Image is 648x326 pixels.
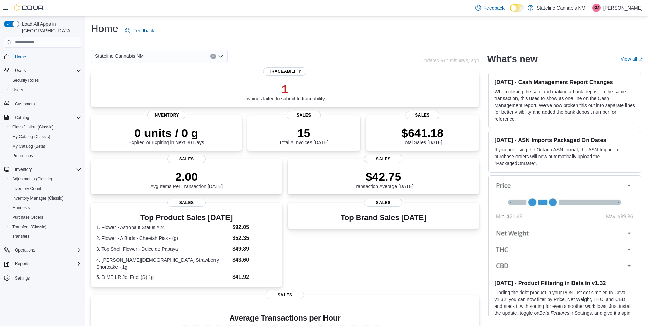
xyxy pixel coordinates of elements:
[12,260,81,268] span: Reports
[128,126,204,145] div: Expired or Expiring in Next 30 Days
[539,310,569,316] em: Beta Features
[12,195,64,201] span: Inventory Manager (Classic)
[10,175,81,183] span: Adjustments (Classic)
[10,142,48,150] a: My Catalog (Beta)
[133,27,154,34] span: Feedback
[279,126,328,145] div: Total # Invoices [DATE]
[15,275,30,281] span: Settings
[10,152,36,160] a: Promotions
[10,185,81,193] span: Inventory Count
[537,4,585,12] p: Stateline Cannabis NM
[12,53,29,61] a: Home
[494,146,635,167] p: If you are using the Ontario ASN format, the ASN Import in purchase orders will now automatically...
[12,78,39,83] span: Security Roles
[12,274,32,282] a: Settings
[7,174,84,184] button: Adjustments (Classic)
[405,111,439,119] span: Sales
[7,222,84,232] button: Transfers (Classic)
[244,82,326,96] p: 1
[510,4,524,12] input: Dark Mode
[10,76,81,84] span: Security Roles
[12,100,38,108] a: Customers
[10,123,81,131] span: Classification (Classic)
[232,273,277,281] dd: $41.92
[7,232,84,241] button: Transfers
[128,126,204,140] p: 0 units / 0 g
[12,113,81,122] span: Catalog
[621,56,643,62] a: View allExternal link
[279,126,328,140] p: 15
[10,175,55,183] a: Adjustments (Classic)
[15,68,26,73] span: Users
[487,54,537,65] h2: What's new
[10,86,81,94] span: Users
[232,245,277,253] dd: $49.89
[96,214,277,222] h3: Top Product Sales [DATE]
[15,115,29,120] span: Catalog
[167,155,206,163] span: Sales
[10,204,32,212] a: Manifests
[10,223,81,231] span: Transfers (Classic)
[12,53,81,61] span: Home
[95,52,144,60] span: Stateline Cannabis NM
[592,4,601,12] div: Samuel Munoz
[10,133,53,141] a: My Catalog (Classic)
[1,66,84,76] button: Users
[10,133,81,141] span: My Catalog (Classic)
[7,132,84,141] button: My Catalog (Classic)
[10,142,81,150] span: My Catalog (Beta)
[7,193,84,203] button: Inventory Manager (Classic)
[1,245,84,255] button: Operations
[96,224,230,231] dt: 1. Flower - Astronaut Status #24
[12,153,33,159] span: Promotions
[7,213,84,222] button: Purchase Orders
[15,261,29,267] span: Reports
[10,232,32,241] a: Transfers
[10,152,81,160] span: Promotions
[10,76,41,84] a: Security Roles
[210,54,216,59] button: Clear input
[12,144,45,149] span: My Catalog (Beta)
[364,199,402,207] span: Sales
[7,76,84,85] button: Security Roles
[266,291,304,299] span: Sales
[1,273,84,283] button: Settings
[12,165,35,174] button: Inventory
[473,1,507,15] a: Feedback
[12,176,52,182] span: Adjustments (Classic)
[96,257,230,270] dt: 4. [PERSON_NAME][DEMOGRAPHIC_DATA] Strawberry Shortcake - 1g
[12,67,81,75] span: Users
[12,246,81,254] span: Operations
[4,49,81,301] nav: Complex example
[12,224,46,230] span: Transfers (Classic)
[494,88,635,122] p: When closing the safe and making a bank deposit in the same transaction, this used to show as one...
[15,54,26,60] span: Home
[12,205,30,210] span: Manifests
[354,170,414,189] div: Transaction Average [DATE]
[287,111,321,119] span: Sales
[10,204,81,212] span: Manifests
[232,223,277,231] dd: $92.05
[484,4,505,11] span: Feedback
[10,213,46,221] a: Purchase Orders
[15,247,35,253] span: Operations
[7,184,84,193] button: Inventory Count
[12,113,32,122] button: Catalog
[150,170,223,184] p: 2.00
[364,155,402,163] span: Sales
[15,167,32,172] span: Inventory
[494,289,635,323] p: Finding the right product in your POS just got simpler. In Cova v1.32, you can now filter by Pric...
[12,273,81,282] span: Settings
[401,126,443,140] p: $641.18
[12,124,54,130] span: Classification (Classic)
[147,111,185,119] span: Inventory
[12,134,50,139] span: My Catalog (Classic)
[12,99,81,108] span: Customers
[603,4,643,12] p: [PERSON_NAME]
[593,4,599,12] span: SM
[421,58,479,63] p: Updated 911 minute(s) ago
[7,85,84,95] button: Users
[10,194,66,202] a: Inventory Manager (Classic)
[15,101,35,107] span: Customers
[354,170,414,184] p: $42.75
